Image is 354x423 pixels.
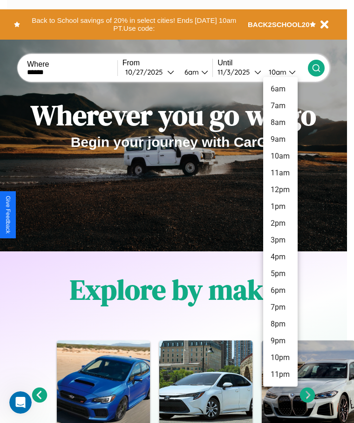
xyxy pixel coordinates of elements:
[263,265,298,282] li: 5pm
[263,299,298,316] li: 7pm
[263,366,298,383] li: 11pm
[263,198,298,215] li: 1pm
[5,196,11,234] div: Give Feedback
[263,282,298,299] li: 6pm
[263,97,298,114] li: 7am
[263,165,298,181] li: 11am
[263,215,298,232] li: 2pm
[263,181,298,198] li: 12pm
[263,316,298,333] li: 8pm
[263,148,298,165] li: 10am
[9,391,32,414] iframe: Intercom live chat
[263,131,298,148] li: 9am
[263,114,298,131] li: 8am
[263,249,298,265] li: 4pm
[263,333,298,349] li: 9pm
[263,349,298,366] li: 10pm
[263,232,298,249] li: 3pm
[263,81,298,97] li: 6am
